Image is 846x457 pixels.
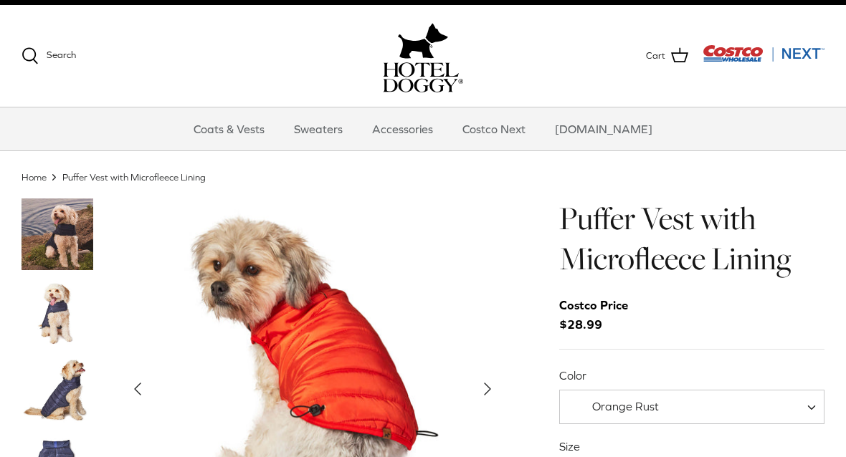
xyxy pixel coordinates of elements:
[47,49,76,60] span: Search
[559,367,824,383] label: Color
[22,171,47,182] a: Home
[559,390,824,424] span: Orange Rust
[122,373,153,405] button: Previous
[22,277,93,349] a: Thumbnail Link
[22,356,93,428] a: Thumbnail Link
[281,107,356,150] a: Sweaters
[559,296,642,335] span: $28.99
[22,170,824,184] nav: Breadcrumbs
[22,47,76,64] a: Search
[646,47,688,65] a: Cart
[472,373,503,405] button: Next
[560,399,688,414] span: Orange Rust
[559,198,824,279] h1: Puffer Vest with Microfleece Lining
[559,296,628,315] div: Costco Price
[450,107,538,150] a: Costco Next
[646,49,665,64] span: Cart
[383,19,463,92] a: hoteldoggy.com hoteldoggycom
[542,107,665,150] a: [DOMAIN_NAME]
[181,107,277,150] a: Coats & Vests
[22,198,93,270] a: Thumbnail Link
[559,438,824,454] label: Size
[592,400,659,413] span: Orange Rust
[359,107,446,150] a: Accessories
[62,171,206,182] a: Puffer Vest with Microfleece Lining
[703,44,824,62] img: Costco Next
[703,54,824,64] a: Visit Costco Next
[398,19,448,62] img: hoteldoggy.com
[383,62,463,92] img: hoteldoggycom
